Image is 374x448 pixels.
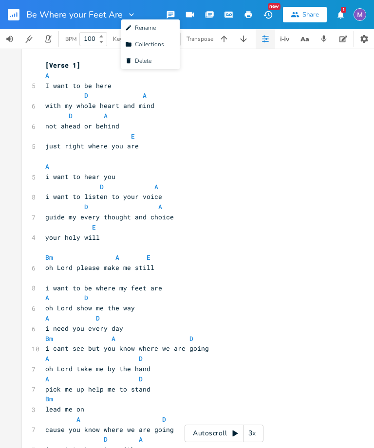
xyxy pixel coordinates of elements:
span: guide my every thought and choice [45,213,174,221]
span: D [139,354,143,363]
span: D [84,293,88,302]
span: i want to hear you [45,172,115,181]
span: D [162,415,166,424]
div: Share [302,10,319,19]
span: D [139,375,143,383]
span: lead me on [45,405,84,413]
span: A [45,71,49,80]
span: D [100,182,104,191]
button: Share [283,7,327,22]
span: just right where you are [45,142,139,150]
div: BPM [65,36,76,42]
button: New [258,6,278,23]
span: D [84,202,88,211]
button: 1 [331,6,350,23]
span: Rename [125,24,156,31]
span: D [96,314,100,323]
span: D [189,334,193,343]
span: E [131,132,135,141]
span: I want to be here [45,81,112,90]
span: oh Lord please make me still [45,263,154,272]
span: A [104,111,108,120]
span: oh Lord show me the way [45,304,135,312]
span: i need you every day [45,324,123,333]
div: New [268,3,280,10]
span: A [45,375,49,383]
span: i cant see but you know where we are going [45,344,209,353]
span: A [45,162,49,171]
span: i want to be where my feet are [45,284,162,292]
span: not ahead or behind [45,122,119,130]
span: your holy will [45,233,100,242]
div: Key [113,36,123,42]
span: A [115,253,119,262]
span: A [143,91,147,100]
span: Bm [45,334,53,343]
span: A [45,293,49,302]
span: A [45,354,49,363]
span: A [76,415,80,424]
span: A [154,182,158,191]
span: Collections [125,41,164,48]
span: E [92,223,96,232]
span: i want to listen to your voice [45,192,162,201]
span: Delete [125,57,151,64]
span: A [45,314,49,323]
span: Be Where your Feet Are [26,10,123,19]
span: [Verse 1] [45,61,80,70]
img: Mark Smith [354,8,366,21]
span: E [147,253,150,262]
div: 3x [243,425,261,442]
div: 1 [341,7,346,13]
span: oh Lord take me by the hand [45,364,150,373]
span: A [158,202,162,211]
div: Transpose [187,36,213,42]
span: with my whole heart and mind [45,101,154,110]
div: Autoscroll [185,425,263,442]
span: Bm [45,394,53,403]
span: Bm [45,253,53,262]
span: D [104,435,108,444]
span: cause you know where we are going [45,425,174,434]
span: pick me up help me to stand [45,385,150,394]
span: D [69,111,73,120]
span: A [139,435,143,444]
span: A [112,334,115,343]
span: D [84,91,88,100]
